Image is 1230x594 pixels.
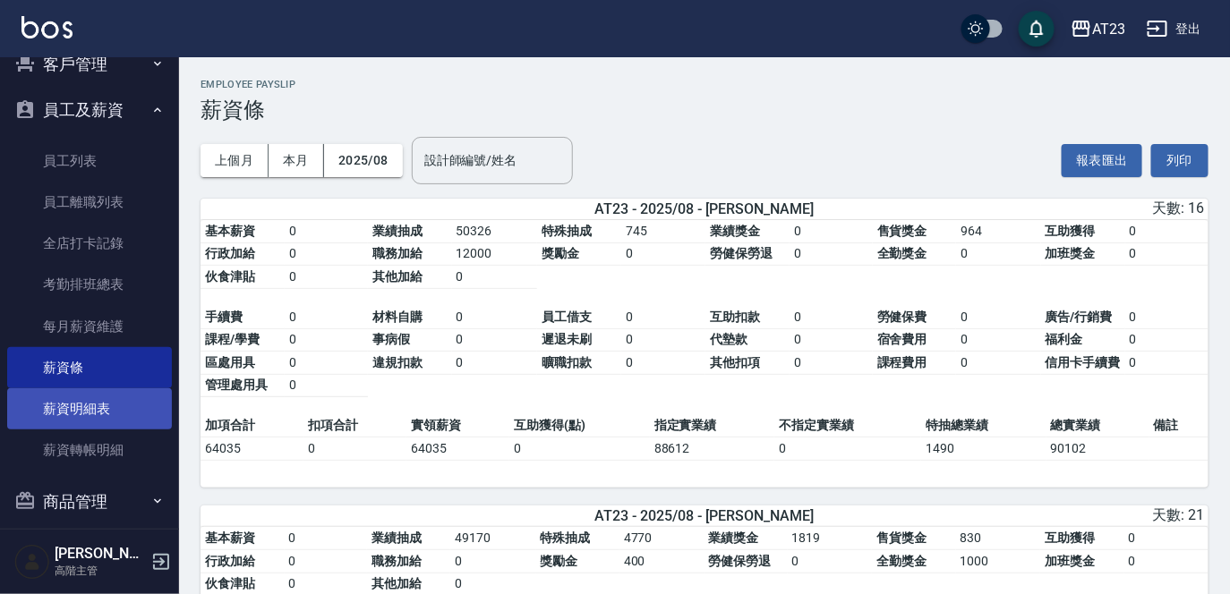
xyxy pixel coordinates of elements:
[921,414,1046,437] td: 特抽總業績
[205,530,255,545] span: 基本薪資
[877,246,927,260] span: 全勤獎金
[452,220,538,243] td: 50326
[710,224,760,238] span: 業績獎金
[774,414,921,437] td: 不指定實業績
[55,563,146,579] p: 高階主管
[956,220,1040,243] td: 964
[372,576,422,590] span: 其他加給
[710,332,747,346] span: 代墊款
[956,352,1040,375] td: 0
[1151,144,1209,177] button: 列印
[7,223,172,264] a: 全店打卡記錄
[205,355,255,369] span: 區處用具
[1062,144,1142,177] button: 報表匯出
[406,437,509,461] td: 64035
[372,224,423,238] span: 業績抽成
[303,414,406,437] td: 扣項合計
[324,144,403,177] button: 2025/08
[285,220,368,243] td: 0
[1124,550,1209,573] td: 0
[542,332,592,346] span: 遲退未刷
[956,527,1041,550] td: 830
[372,269,423,284] span: 其他加給
[877,355,927,369] span: 課程費用
[709,530,759,545] span: 業績獎金
[1063,11,1132,47] button: AT23
[452,352,538,375] td: 0
[1140,13,1209,46] button: 登出
[269,144,324,177] button: 本月
[372,246,423,260] span: 職務加給
[452,306,538,329] td: 0
[1125,306,1209,329] td: 0
[372,310,423,324] span: 材料自購
[877,332,927,346] span: 宿舍費用
[619,550,705,573] td: 400
[201,98,1209,123] h3: 薪資條
[542,224,592,238] span: 特殊抽成
[1092,18,1125,40] div: AT23
[921,437,1046,461] td: 1490
[1019,11,1055,47] button: save
[1125,220,1209,243] td: 0
[7,41,172,88] button: 客戶管理
[790,220,873,243] td: 0
[595,200,815,217] span: AT23 - 2025/08 - [PERSON_NAME]
[1124,527,1209,550] td: 0
[541,554,578,568] span: 獎勵金
[1046,355,1121,369] span: 信用卡手續費
[201,79,1209,90] h2: Employee Payslip
[7,479,172,525] button: 商品管理
[285,374,368,397] td: 0
[285,527,368,550] td: 0
[406,414,509,437] td: 實領薪資
[205,269,255,284] span: 伙食津貼
[956,550,1041,573] td: 1000
[205,332,260,346] span: 課程/學費
[621,220,705,243] td: 745
[875,199,1205,218] div: 天數: 16
[55,545,146,563] h5: [PERSON_NAME]
[1149,414,1209,437] td: 備註
[1046,310,1113,324] span: 廣告/行銷費
[205,576,255,590] span: 伙食津貼
[541,530,591,545] span: 特殊抽成
[875,506,1205,525] div: 天數: 21
[774,437,921,461] td: 0
[7,264,172,305] a: 考勤排班總表
[621,242,705,266] td: 0
[452,328,538,352] td: 0
[1045,530,1095,545] span: 互助獲得
[619,527,705,550] td: 4770
[7,87,172,133] button: 員工及薪資
[14,544,50,580] img: Person
[450,527,535,550] td: 49170
[621,328,705,352] td: 0
[1046,437,1149,461] td: 90102
[1046,332,1083,346] span: 福利金
[621,306,705,329] td: 0
[788,527,873,550] td: 1819
[876,530,927,545] span: 售貨獎金
[788,550,873,573] td: 0
[790,242,873,266] td: 0
[7,306,172,347] a: 每月薪資維護
[285,352,368,375] td: 0
[1046,224,1096,238] span: 互助獲得
[7,388,172,429] a: 薪資明細表
[1125,242,1209,266] td: 0
[372,355,423,369] span: 違規扣款
[452,266,538,289] td: 0
[1125,352,1209,375] td: 0
[710,310,760,324] span: 互助扣款
[7,524,172,571] button: 行銷工具
[205,310,243,324] span: 手續費
[452,242,538,266] td: 12000
[285,266,368,289] td: 0
[650,414,774,437] td: 指定實業績
[285,306,368,329] td: 0
[1046,414,1149,437] td: 總實業績
[877,224,927,238] span: 售貨獎金
[201,414,303,437] td: 加項合計
[790,328,873,352] td: 0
